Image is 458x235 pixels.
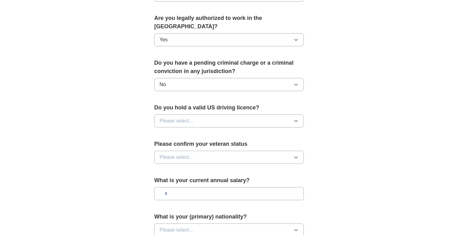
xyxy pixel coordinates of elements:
label: Do you hold a valid US driving licence? [154,104,304,112]
label: Are you legally authorized to work in the [GEOGRAPHIC_DATA]? [154,14,304,31]
span: No [160,81,166,88]
span: Yes [160,36,168,44]
label: What is your current annual salary? [154,176,304,185]
button: Please select... [154,151,304,164]
label: Please confirm your veteran status [154,140,304,148]
span: Please select... [160,117,193,125]
button: No [154,78,304,91]
button: Please select... [154,114,304,127]
label: Do you have a pending criminal charge or a criminal conviction in any jurisdiction? [154,59,304,76]
span: Please select... [160,226,193,234]
span: Please select... [160,154,193,161]
label: What is your (primary) nationality? [154,213,304,221]
button: Yes [154,33,304,46]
